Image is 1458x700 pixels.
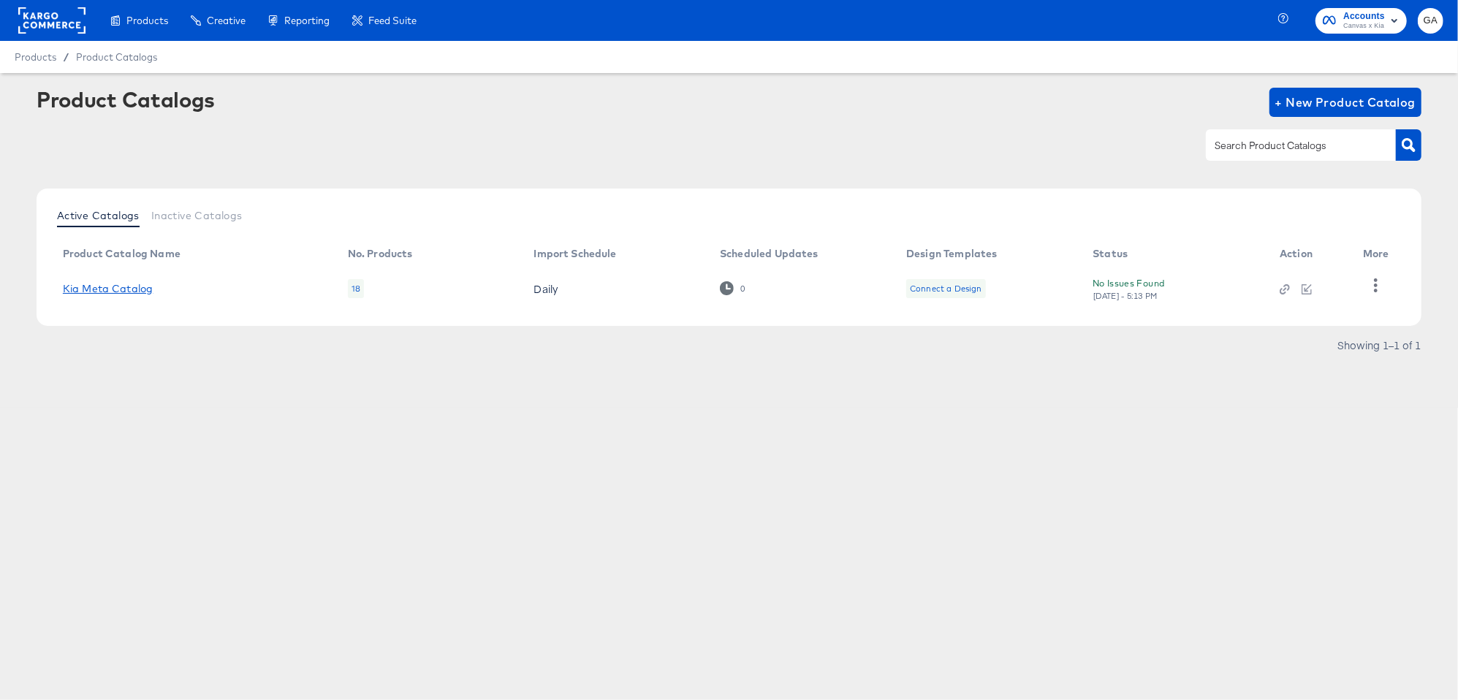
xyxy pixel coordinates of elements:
[1275,92,1416,113] span: + New Product Catalog
[348,248,413,259] div: No. Products
[1081,243,1268,266] th: Status
[522,266,708,311] td: Daily
[76,51,157,63] a: Product Catalogs
[534,248,616,259] div: Import Schedule
[63,248,181,259] div: Product Catalog Name
[720,248,819,259] div: Scheduled Updates
[126,15,168,26] span: Products
[151,210,243,221] span: Inactive Catalogs
[1418,8,1443,34] button: GA
[1337,340,1421,350] div: Showing 1–1 of 1
[740,284,745,294] div: 0
[1343,20,1385,32] span: Canvas x Kia
[15,51,56,63] span: Products
[1212,137,1367,154] input: Search Product Catalogs
[1424,12,1438,29] span: GA
[906,248,997,259] div: Design Templates
[1315,8,1407,34] button: AccountsCanvas x Kia
[1351,243,1407,266] th: More
[368,15,417,26] span: Feed Suite
[348,279,364,298] div: 18
[57,210,140,221] span: Active Catalogs
[1269,88,1422,117] button: + New Product Catalog
[1343,9,1385,24] span: Accounts
[1268,243,1351,266] th: Action
[56,51,76,63] span: /
[284,15,330,26] span: Reporting
[910,283,982,294] div: Connect a Design
[720,281,745,295] div: 0
[207,15,246,26] span: Creative
[37,88,215,111] div: Product Catalogs
[63,283,153,294] a: Kia Meta Catalog
[906,279,985,298] div: Connect a Design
